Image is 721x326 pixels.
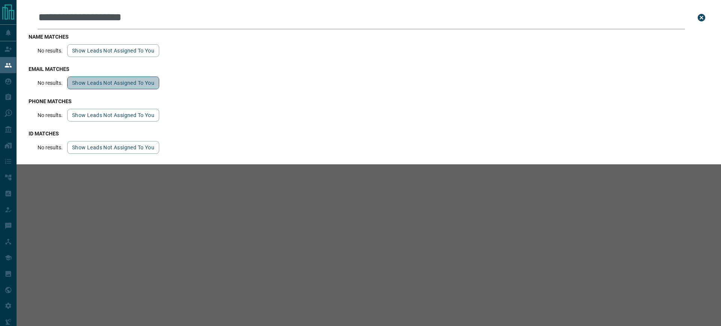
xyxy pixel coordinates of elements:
[67,109,159,122] button: show leads not assigned to you
[29,66,709,72] h3: email matches
[38,80,63,86] p: No results.
[67,44,159,57] button: show leads not assigned to you
[38,112,63,118] p: No results.
[29,98,709,104] h3: phone matches
[29,34,709,40] h3: name matches
[38,144,63,150] p: No results.
[29,131,709,137] h3: id matches
[38,48,63,54] p: No results.
[67,141,159,154] button: show leads not assigned to you
[67,77,159,89] button: show leads not assigned to you
[694,10,709,25] button: close search bar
